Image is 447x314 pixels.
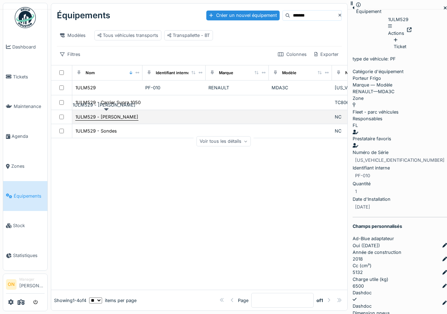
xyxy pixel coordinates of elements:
[353,276,447,283] div: Charge utile (kg)
[388,16,412,37] div: 1ULM529
[14,193,45,199] span: Équipements
[75,128,117,134] div: 1ULM529 - Sondes
[311,49,342,59] div: Exporter
[3,151,47,181] a: Zones
[353,149,447,156] div: Numéro de Série
[89,297,136,304] div: items per page
[353,82,447,95] div: RENAULT — MDA3C
[353,256,363,262] div: 2018
[75,99,141,106] div: 1ULM529 - Carrier Supra 1050
[3,241,47,270] a: Statistiques
[353,196,447,203] div: Date d'Installation
[353,68,447,82] div: Porteur Frigo
[206,11,279,20] div: Créer un nouvel équipement
[57,49,84,59] div: Filtres
[98,32,158,39] div: Tous véhicules transports
[355,172,370,179] div: PF-010
[335,114,392,120] div: NC
[353,235,447,242] div: Ad-Blue adaptateur
[13,222,45,229] span: Stock
[12,44,45,50] span: Dashboard
[3,32,47,62] a: Dashboard
[196,136,251,146] div: Voir tous les détails
[353,249,447,256] div: Année de construction
[353,165,447,171] div: Identifiant interne
[353,180,447,187] div: Quantité
[353,223,402,230] strong: Champs personnalisés
[167,32,210,39] div: Transpallette - BT
[3,62,47,92] a: Tickets
[14,103,45,110] span: Maintenance
[388,23,404,37] div: Actions
[6,279,16,290] li: ON
[335,99,392,106] div: TC806067
[353,242,380,249] div: Oui ([DATE])
[355,204,370,210] div: [DATE]
[6,277,45,294] a: ON Manager[PERSON_NAME]
[13,252,45,259] span: Statistiques
[353,122,358,129] div: FL
[355,188,357,195] div: 1
[345,70,378,76] div: Numéro de Série
[12,133,45,140] span: Agenda
[75,84,96,91] div: 1ULM529
[75,114,138,120] div: 1ULM529 - [PERSON_NAME]
[13,73,45,80] span: Tickets
[238,297,248,304] div: Page
[316,297,323,304] strong: of 1
[57,30,89,40] div: Modèles
[355,157,445,164] div: [US_VEHICLE_IDENTIFICATION_NUMBER]
[15,7,36,28] img: Badge_color-CXgf-gQk.svg
[156,70,190,76] div: Identifiant interne
[353,289,447,296] div: Dashdoc
[335,128,392,134] div: NC
[3,181,47,211] a: Équipements
[3,92,47,122] a: Maintenance
[353,95,447,102] div: Zone
[335,84,392,91] div: [US_VEHICLE_IDENTIFICATION_NUMBER]
[353,303,372,309] div: Dashdoc
[145,84,203,91] div: PF-010
[57,6,110,25] div: Équipements
[353,68,447,75] div: Catégorie d'équipement
[3,121,47,151] a: Agenda
[208,84,266,91] div: RENAULT
[394,37,406,50] div: Ticket
[353,135,447,142] div: Prestataire favoris
[356,8,381,15] div: Équipement
[11,163,45,169] span: Zones
[86,70,95,76] div: Nom
[54,297,86,304] div: Showing 1 - 4 of 4
[353,269,363,276] div: 5132
[353,56,447,62] div: type de véhicule: PF
[272,84,329,91] div: MDA3C
[19,277,45,282] div: Manager
[353,283,364,289] div: 6500
[275,49,310,59] div: Colonnes
[219,70,233,76] div: Marque
[353,262,447,269] div: Cc (cm³)
[282,70,296,76] div: Modèle
[19,277,45,292] li: [PERSON_NAME]
[353,115,447,122] div: Responsables
[353,109,399,115] div: Fleet - parc véhicules
[73,102,135,108] div: 1ULM529 - [PERSON_NAME]
[353,82,447,88] div: Marque — Modèle
[3,211,47,241] a: Stock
